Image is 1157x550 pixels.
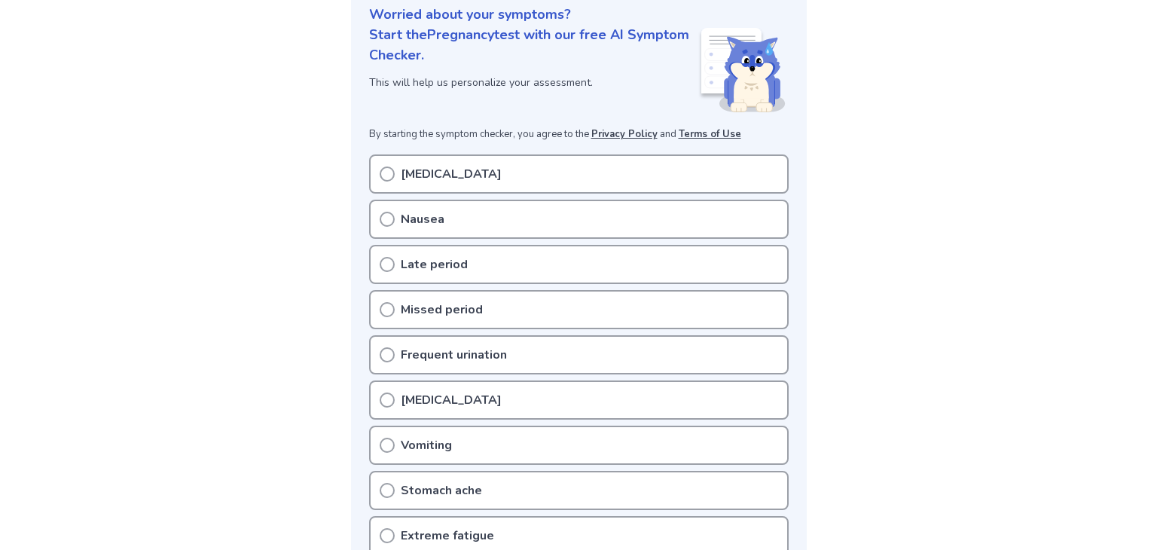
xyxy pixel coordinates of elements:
[401,527,494,545] p: Extreme fatigue
[369,25,698,66] p: Start the Pregnancy test with our free AI Symptom Checker.
[401,255,468,273] p: Late period
[698,28,786,112] img: Shiba
[401,301,483,319] p: Missed period
[401,346,507,364] p: Frequent urination
[369,127,789,142] p: By starting the symptom checker, you agree to the and
[401,391,502,409] p: [MEDICAL_DATA]
[401,436,452,454] p: Vomiting
[401,165,502,183] p: [MEDICAL_DATA]
[591,127,658,141] a: Privacy Policy
[369,5,789,25] p: Worried about your symptoms?
[369,75,698,90] p: This will help us personalize your assessment.
[401,481,482,500] p: Stomach ache
[401,210,444,228] p: Nausea
[679,127,741,141] a: Terms of Use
